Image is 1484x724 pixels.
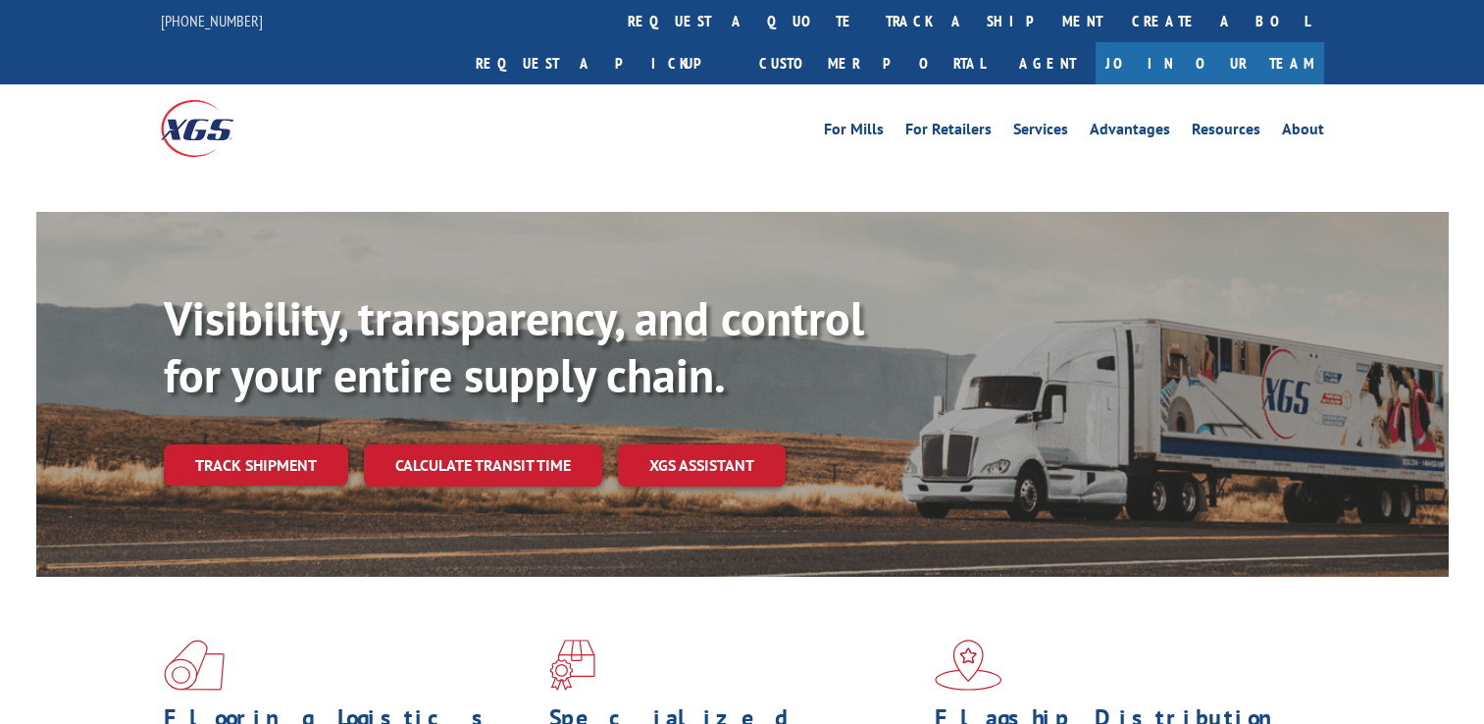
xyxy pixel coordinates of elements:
[1192,122,1260,143] a: Resources
[461,42,744,84] a: Request a pickup
[164,287,864,405] b: Visibility, transparency, and control for your entire supply chain.
[164,444,348,486] a: Track shipment
[161,11,263,30] a: [PHONE_NUMBER]
[618,444,786,487] a: XGS ASSISTANT
[824,122,884,143] a: For Mills
[744,42,999,84] a: Customer Portal
[549,640,595,691] img: xgs-icon-focused-on-flooring-red
[905,122,992,143] a: For Retailers
[1282,122,1324,143] a: About
[1090,122,1170,143] a: Advantages
[999,42,1096,84] a: Agent
[935,640,1002,691] img: xgs-icon-flagship-distribution-model-red
[1096,42,1324,84] a: Join Our Team
[364,444,602,487] a: Calculate transit time
[1013,122,1068,143] a: Services
[164,640,225,691] img: xgs-icon-total-supply-chain-intelligence-red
